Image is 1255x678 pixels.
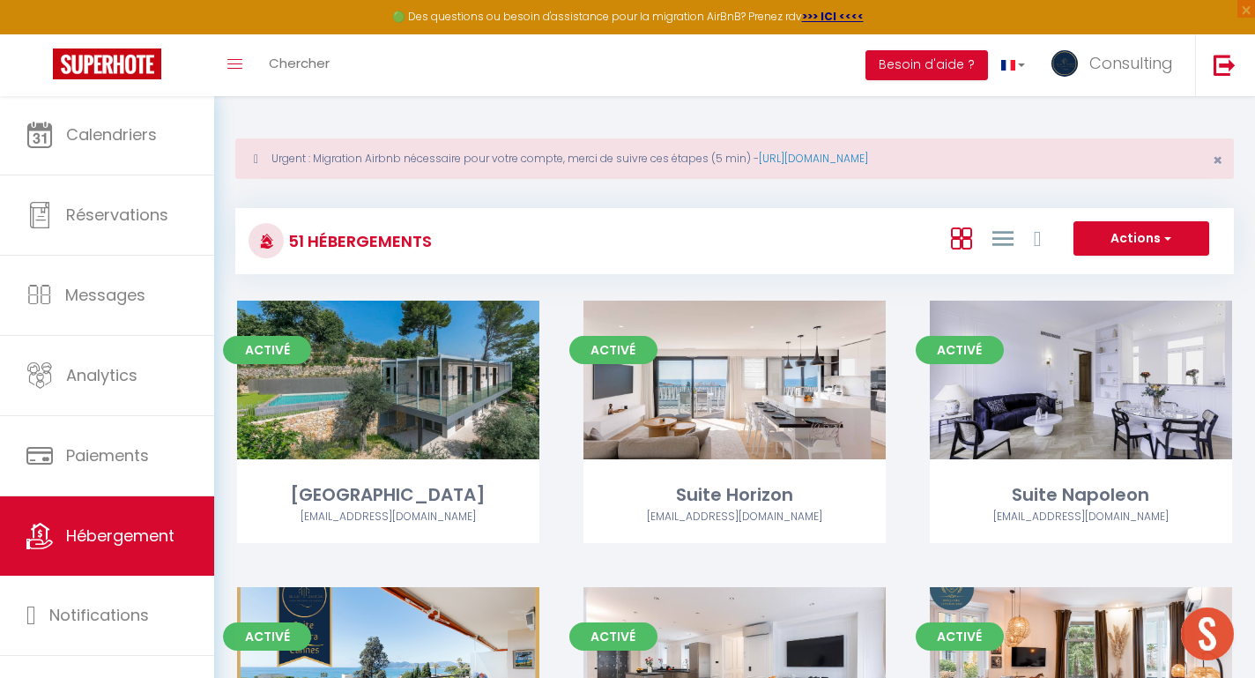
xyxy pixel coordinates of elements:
[256,34,343,96] a: Chercher
[237,509,539,525] div: Airbnb
[235,138,1234,179] div: Urgent : Migration Airbnb nécessaire pour votre compte, merci de suivre ces étapes (5 min) -
[569,622,657,651] span: Activé
[1213,149,1222,171] span: ×
[930,509,1232,525] div: Airbnb
[937,223,958,252] a: Vue en Box
[569,336,657,364] span: Activé
[66,444,149,466] span: Paiements
[66,284,146,306] span: Messages
[66,364,137,386] span: Analytics
[1214,54,1236,76] img: logout
[1213,153,1222,168] button: Close
[865,50,988,80] button: Besoin d'aide ?
[583,481,886,509] div: Suite Horizon
[53,48,161,79] img: Super Booking
[1073,221,1209,257] button: Actions
[1181,607,1234,660] div: Ouvrir le chat
[802,9,864,24] a: >>> ICI <<<<
[66,204,168,226] span: Réservations
[765,151,874,166] a: [URL][DOMAIN_NAME]
[66,525,175,547] span: Hébergement
[237,481,539,509] div: [GEOGRAPHIC_DATA]
[269,54,330,72] span: Chercher
[66,123,157,145] span: Calendriers
[1089,52,1173,74] span: Consulting
[1051,50,1078,77] img: ...
[223,336,311,364] span: Activé
[930,481,1232,509] div: Suite Napoleon
[916,622,1004,651] span: Activé
[284,221,432,261] h3: 51 Hébergements
[223,622,311,651] span: Activé
[583,509,886,525] div: Airbnb
[68,604,167,626] span: Notifications
[978,223,999,252] a: Vue en Liste
[1020,223,1041,252] a: Vue par Groupe
[916,336,1004,364] span: Activé
[1038,34,1195,96] a: ... Consulting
